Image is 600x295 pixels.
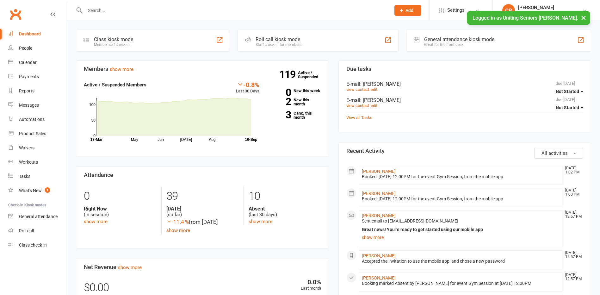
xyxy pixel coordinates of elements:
a: view contact [346,87,369,92]
div: Payments [19,74,39,79]
strong: Active / Suspended Members [84,82,146,88]
a: 0New this week [269,89,321,93]
a: show more [166,228,190,233]
a: edit [371,87,377,92]
a: Calendar [8,55,67,70]
a: Waivers [8,141,67,155]
button: All activities [534,148,583,159]
span: 1 [45,187,50,193]
a: view contact [346,103,369,108]
div: Messages [19,103,39,108]
div: Staff check-in for members [256,42,301,47]
a: Tasks [8,169,67,184]
time: [DATE] 12:57 PM [562,251,583,259]
div: Great for the front desk [424,42,494,47]
a: [PERSON_NAME] [362,169,396,174]
div: Last month [301,279,321,292]
div: Booking marked Absent by [PERSON_NAME] for event Gym Session at [DATE] 12:00PM [362,281,560,286]
a: Payments [8,70,67,84]
div: Dashboard [19,31,41,36]
a: Class kiosk mode [8,238,67,252]
a: Workouts [8,155,67,169]
a: Product Sales [8,127,67,141]
h3: Attendance [84,172,321,178]
div: Tasks [19,174,30,179]
div: What's New [19,188,42,193]
div: Reports [19,88,34,93]
h3: Members [84,66,321,72]
time: [DATE] 12:57 PM [562,273,583,281]
a: Dashboard [8,27,67,41]
a: Reports [8,84,67,98]
span: Sent email to [EMAIL_ADDRESS][DOMAIN_NAME] [362,218,458,223]
a: 3Canx. this month [269,111,321,119]
h3: Net Revenue [84,264,321,270]
div: E-mail [346,81,584,87]
span: : [PERSON_NAME] [360,97,401,103]
span: Add [405,8,413,13]
button: × [578,11,589,24]
a: show more [249,219,272,224]
div: Uniting Seniors [PERSON_NAME] [518,10,582,16]
span: Logged in as Uniting Seniors [PERSON_NAME]. [473,15,578,21]
a: 2New this month [269,98,321,106]
span: -11.4 % [166,219,189,225]
a: People [8,41,67,55]
strong: 2 [269,97,291,106]
a: View all Tasks [346,115,372,120]
button: Not Started [556,86,583,97]
strong: Absent [249,206,321,212]
input: Search... [83,6,386,15]
div: (so far) [166,206,239,218]
span: : [PERSON_NAME] [360,81,401,87]
strong: 3 [269,110,291,120]
div: People [19,46,32,51]
div: Product Sales [19,131,46,136]
div: Member self check-in [94,42,133,47]
div: (in session) [84,206,157,218]
strong: 0 [269,88,291,97]
div: Class kiosk mode [94,36,133,42]
a: Automations [8,112,67,127]
a: show more [362,233,560,242]
div: Accepted the invitation to use the mobile app, and chose a new password [362,259,560,264]
div: 0 [84,187,157,206]
a: Messages [8,98,67,112]
button: Not Started [556,102,583,113]
span: Settings [447,3,465,17]
div: Workouts [19,160,38,165]
div: Class check-in [19,242,47,248]
a: show more [110,66,133,72]
div: 10 [249,187,321,206]
div: Waivers [19,145,34,150]
h3: Recent Activity [346,148,584,154]
div: 39 [166,187,239,206]
div: Great news! You're ready to get started using our mobile app [362,227,560,232]
div: Booked: [DATE] 12:00PM for the event Gym Session, from the mobile app [362,196,560,202]
button: Add [394,5,421,16]
strong: Right Now [84,206,157,212]
a: edit [371,103,377,108]
span: Not Started [556,105,579,110]
div: Booked: [DATE] 12:00PM for the event Gym Session, from the mobile app [362,174,560,179]
div: Calendar [19,60,37,65]
div: Roll call [19,228,34,233]
div: Automations [19,117,45,122]
a: [PERSON_NAME] [362,191,396,196]
div: E-mail [346,97,584,103]
div: General attendance [19,214,58,219]
a: What's New1 [8,184,67,198]
div: CR [502,4,515,17]
a: 119Active / Suspended [298,66,326,84]
a: Roll call [8,224,67,238]
div: Last 30 Days [236,81,259,95]
div: Roll call kiosk mode [256,36,301,42]
a: [PERSON_NAME] [362,213,396,218]
div: from [DATE] [166,218,239,226]
strong: 119 [279,70,298,79]
a: General attendance kiosk mode [8,210,67,224]
time: [DATE] 1:00 PM [562,188,583,197]
div: 0.0% [301,279,321,285]
a: Clubworx [8,6,23,22]
div: -0.8% [236,81,259,88]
